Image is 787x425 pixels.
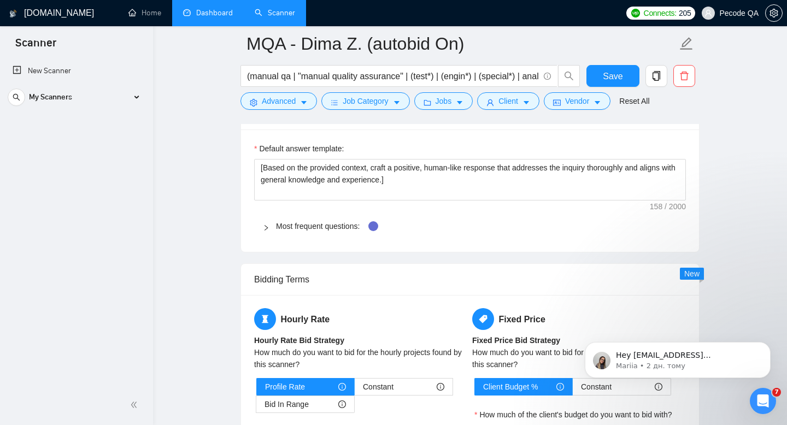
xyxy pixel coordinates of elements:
button: userClientcaret-down [477,92,539,110]
a: Most frequent questions: [276,222,360,231]
span: info-circle [437,383,444,391]
span: info-circle [338,400,346,408]
span: search [8,93,25,101]
span: Advanced [262,95,296,107]
button: Save [586,65,639,87]
p: Message from Mariia, sent 2 дн. тому [48,42,189,52]
span: Hey [EMAIL_ADDRESS][DOMAIN_NAME], Looks like your Upwork agency Pecode ran out of connects. We re... [48,32,188,181]
span: setting [250,98,257,107]
span: copy [646,71,667,81]
span: caret-down [300,98,308,107]
span: user [486,98,494,107]
span: hourglass [254,308,276,330]
button: setting [765,4,783,22]
span: 7 [772,388,781,397]
button: settingAdvancedcaret-down [240,92,317,110]
span: user [704,9,712,17]
span: New [684,269,700,278]
button: folderJobscaret-down [414,92,473,110]
button: idcardVendorcaret-down [544,92,610,110]
a: homeHome [128,8,161,17]
button: delete [673,65,695,87]
span: delete [674,71,695,81]
span: 205 [679,7,691,19]
textarea: Default answer template: [254,159,686,200]
span: folder [424,98,431,107]
span: info-circle [338,383,346,391]
span: Connects: [644,7,677,19]
img: upwork-logo.png [631,9,640,17]
a: setting [765,9,783,17]
a: Reset All [619,95,649,107]
input: Scanner name... [246,30,677,57]
span: search [559,71,579,81]
span: Client Budget % [483,379,538,395]
a: New Scanner [13,60,140,82]
span: tag [472,308,494,330]
span: caret-down [456,98,463,107]
span: edit [679,37,694,51]
button: barsJob Categorycaret-down [321,92,409,110]
span: Save [603,69,622,83]
label: How much of the client's budget do you want to bid with? [474,409,672,421]
button: search [558,65,580,87]
b: Hourly Rate Bid Strategy [254,336,344,345]
div: Tooltip anchor [368,221,378,231]
span: Bid In Range [265,396,309,412]
span: caret-down [522,98,530,107]
h5: Hourly Rate [254,308,468,330]
img: logo [9,5,17,22]
span: Profile Rate [265,379,305,395]
label: Default answer template: [254,143,344,155]
span: info-circle [544,73,551,80]
a: searchScanner [255,8,295,17]
span: My Scanners [29,86,72,108]
div: How much do you want to bid for the hourly projects found by this scanner? [254,346,468,370]
div: How much do you want to bid for the fixed price jobs found by this scanner? [472,346,686,370]
iframe: Intercom notifications повідомлення [568,319,787,396]
b: Fixed Price Bid Strategy [472,336,560,345]
div: Bidding Terms [254,264,686,295]
span: double-left [130,399,141,410]
div: Most frequent questions: [254,214,686,239]
span: caret-down [393,98,401,107]
span: bars [331,98,338,107]
input: Search Freelance Jobs... [247,69,539,83]
button: search [8,88,25,106]
iframe: Intercom live chat [750,388,776,414]
span: setting [766,9,782,17]
a: dashboardDashboard [183,8,233,17]
span: right [263,225,269,231]
h5: Fixed Price [472,308,686,330]
span: Client [498,95,518,107]
span: info-circle [556,383,564,391]
button: copy [645,65,667,87]
span: Constant [363,379,393,395]
span: Job Category [343,95,388,107]
li: New Scanner [4,60,149,82]
span: Jobs [436,95,452,107]
span: idcard [553,98,561,107]
span: Scanner [7,35,65,58]
span: Vendor [565,95,589,107]
li: My Scanners [4,86,149,113]
span: caret-down [594,98,601,107]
